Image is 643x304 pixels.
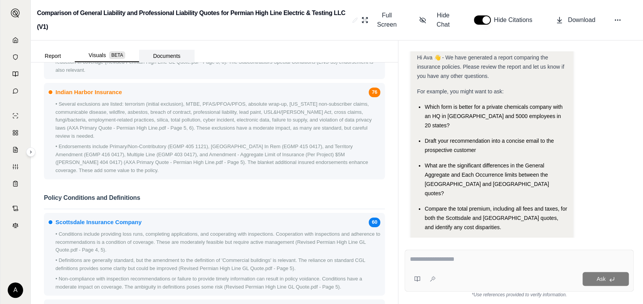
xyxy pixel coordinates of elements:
[55,275,380,291] p: • Non-compliance with inspection recommendations or failure to provide timely information can res...
[369,88,380,97] span: 76
[5,176,26,191] a: Coverage Table
[425,104,562,128] span: Which form is better for a private chemicals company with an HQ in [GEOGRAPHIC_DATA] and 5000 emp...
[552,12,598,28] button: Download
[405,292,634,298] div: *Use references provided to verify information.
[5,218,26,233] a: Legal Search Engine
[139,50,194,62] button: Documents
[55,218,141,227] span: Scottsdale Insurance Company
[75,49,139,62] button: Visuals
[568,15,595,25] span: Download
[8,282,23,298] div: A
[5,125,26,140] a: Policy Comparisons
[37,6,349,34] h2: Comparison of General Liability and Professional Liability Quotes for Permian High Line Electric ...
[583,272,629,286] button: Ask
[55,88,122,97] span: Indian Harbor Insurance
[11,8,20,18] img: Expand sidebar
[5,49,26,65] a: Documents Vault
[5,142,26,157] a: Claim Coverage
[5,108,26,123] a: Single Policy
[425,206,567,230] span: Compare the total premium, including all fees and taxes, for both the Scottsdale and [GEOGRAPHIC_...
[596,276,605,282] span: Ask
[5,32,26,48] a: Home
[5,66,26,82] a: Prompt Library
[369,218,380,227] span: 60
[417,54,564,79] span: Hi Ava 👋 - We have generated a report comparing the insurance policies. Please review the report ...
[5,159,26,174] a: Custom Report
[31,50,75,62] button: Report
[55,100,380,140] p: • Several exclusions are listed: terrorism (initial exclusion), MTBE, PFAS/PFOA/PFOS, absolute wr...
[55,143,380,175] p: • Endorsements include Primary/Non-Contributory (EGMP 405 1121), [GEOGRAPHIC_DATA] In Rem (EGMP 4...
[44,192,385,209] h3: Policy Conditions and Definitions
[55,257,380,273] p: • Definitions are generally standard, but the amendment to the definition of 'Commercial building...
[417,88,504,95] span: For example, you might want to ask:
[494,15,537,25] span: Hide Citations
[425,138,554,153] span: Draft your recommendation into a concise email to the prospective customer
[55,230,380,254] p: • Conditions include providing loss runs, completing applications, and cooperating with inspectio...
[26,147,35,157] button: Expand sidebar
[373,11,401,29] span: Full Screen
[416,8,458,32] button: Hide Chat
[8,5,23,21] button: Expand sidebar
[5,83,26,99] a: Chat
[109,51,125,59] span: BETA
[431,11,455,29] span: Hide Chat
[358,8,404,32] button: Full Screen
[5,201,26,216] a: Contract Analysis
[425,162,549,196] span: What are the significant differences in the General Aggregate and Each Occurrence limits between ...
